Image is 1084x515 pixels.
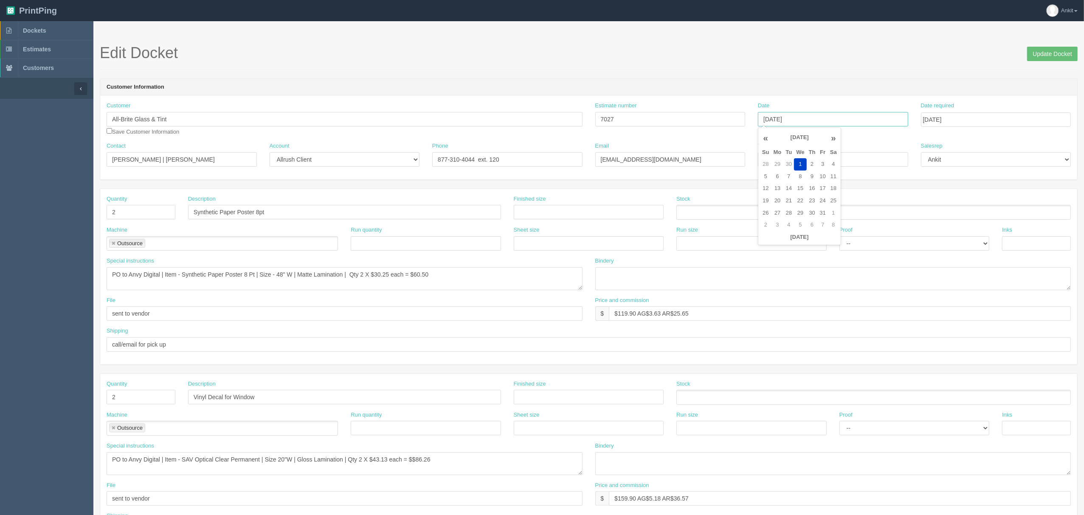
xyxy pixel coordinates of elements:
[6,6,15,15] img: logo-3e63b451c926e2ac314895c53de4908e5d424f24456219fb08d385ab2e579770.png
[807,182,818,195] td: 16
[676,380,690,388] label: Stock
[794,146,806,159] th: We
[107,226,127,234] label: Machine
[760,158,771,171] td: 28
[794,195,806,207] td: 22
[771,207,784,219] td: 27
[188,380,216,388] label: Description
[784,219,794,231] td: 4
[771,129,828,146] th: [DATE]
[514,411,540,419] label: Sheet size
[117,241,143,246] div: Outsource
[107,257,154,265] label: Special instructions
[351,226,382,234] label: Run quantity
[758,102,769,110] label: Date
[117,425,143,431] div: Outsource
[921,142,943,150] label: Salesrep
[514,195,546,203] label: Finished size
[818,158,828,171] td: 3
[1047,5,1059,17] img: avatar_default-7531ab5dedf162e01f1e0bb0964e6a185e93c5c22dfe317fb01d7f8cd2b1632c.jpg
[760,182,771,195] td: 12
[818,195,828,207] td: 24
[760,231,839,244] th: [DATE]
[794,182,806,195] td: 15
[270,142,290,150] label: Account
[760,207,771,219] td: 26
[828,158,839,171] td: 4
[784,146,794,159] th: Tu
[807,195,818,207] td: 23
[107,452,583,475] textarea: PO to Anvy Digital | Item - SAV Optical Clear Permanent | Size 20"W | Gloss Lamination | Qty 2 X ...
[760,195,771,207] td: 19
[514,380,546,388] label: Finished size
[839,411,853,419] label: Proof
[828,171,839,183] td: 11
[23,64,54,71] span: Customers
[595,297,649,305] label: Price and commission
[839,226,853,234] label: Proof
[107,267,583,290] textarea: PO to Anvy Digital | Item - Synthetic Paper Poster 8 Pt | Size - 48" W | Matte Lamination | Qty 2...
[818,207,828,219] td: 31
[921,102,954,110] label: Date required
[771,146,784,159] th: Mo
[514,226,540,234] label: Sheet size
[1027,47,1078,61] input: Update Docket
[771,158,784,171] td: 29
[771,182,784,195] td: 13
[828,182,839,195] td: 18
[807,219,818,231] td: 6
[784,182,794,195] td: 14
[676,226,698,234] label: Run size
[794,158,806,171] td: 1
[828,219,839,231] td: 8
[595,481,649,490] label: Price and commission
[760,129,771,146] th: «
[595,306,609,321] div: $
[807,146,818,159] th: Th
[818,219,828,231] td: 7
[23,27,46,34] span: Dockets
[188,195,216,203] label: Description
[818,182,828,195] td: 17
[1002,226,1012,234] label: Inks
[771,171,784,183] td: 6
[595,257,614,265] label: Bindery
[432,142,448,150] label: Phone
[107,195,127,203] label: Quantity
[771,219,784,231] td: 3
[595,142,609,150] label: Email
[807,207,818,219] td: 30
[595,442,614,450] label: Bindery
[107,142,126,150] label: Contact
[828,146,839,159] th: Sa
[828,195,839,207] td: 25
[23,46,51,53] span: Estimates
[107,327,128,335] label: Shipping
[784,171,794,183] td: 7
[784,158,794,171] td: 30
[760,219,771,231] td: 2
[676,195,690,203] label: Stock
[807,158,818,171] td: 2
[828,129,839,146] th: »
[107,481,115,490] label: File
[818,171,828,183] td: 10
[107,112,583,126] input: Enter customer name
[107,102,583,136] div: Save Customer Information
[784,207,794,219] td: 28
[794,171,806,183] td: 8
[107,442,154,450] label: Special instructions
[807,171,818,183] td: 9
[784,195,794,207] td: 21
[676,411,698,419] label: Run size
[107,411,127,419] label: Machine
[100,79,1077,96] header: Customer Information
[771,195,784,207] td: 20
[595,102,637,110] label: Estimate number
[794,219,806,231] td: 5
[351,411,382,419] label: Run quantity
[107,297,115,305] label: File
[760,146,771,159] th: Su
[107,102,130,110] label: Customer
[595,491,609,506] div: $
